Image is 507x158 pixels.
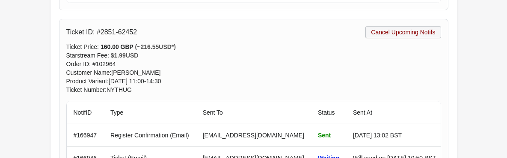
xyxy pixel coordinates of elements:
button: Cancel Upcoming Notifs [365,26,441,38]
div: Customer Name : [PERSON_NAME] [66,68,441,77]
span: 160.00 GBP [101,43,135,50]
span: (~ 216.55 USD*) [135,43,176,50]
span: Cancel Upcoming Notifs [371,29,435,36]
div: Product Variant : [DATE] 11:00-14:30 [66,77,441,85]
td: [EMAIL_ADDRESS][DOMAIN_NAME] [196,124,311,146]
div: Ticket Price : [66,43,441,51]
div: Sent [318,131,339,140]
th: Status [311,101,346,124]
div: Order ID : # 102964 [66,60,441,68]
div: Ticket Number: NYTHUG [66,85,441,94]
div: Starstream Fee : [66,51,441,60]
th: Sent To [196,101,311,124]
th: Sent At [346,101,443,124]
td: Register Confirmation (Email) [104,124,196,146]
th: #166947 [67,124,104,146]
td: [DATE] 13:02 BST [346,124,443,146]
h3: Ticket ID: # 2851-62452 [66,28,137,36]
th: Type [104,101,196,124]
th: NotifID [67,101,104,124]
span: $ 1.99 USD [111,52,139,59]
